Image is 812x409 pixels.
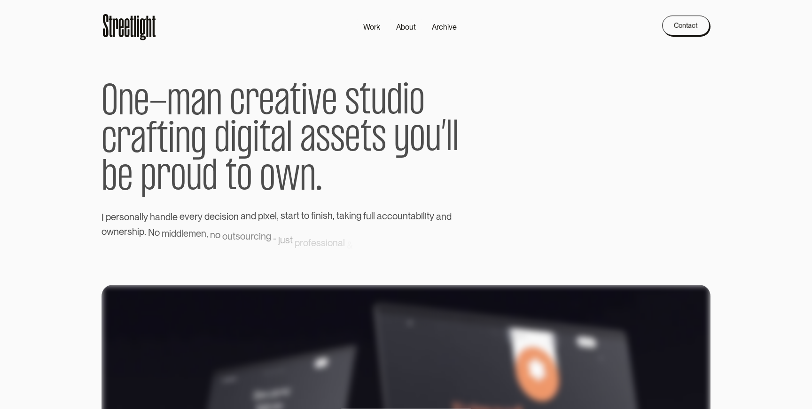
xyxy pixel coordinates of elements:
[119,210,124,224] span: s
[215,228,220,242] span: o
[349,209,351,223] span: i
[366,209,371,223] span: u
[333,209,335,223] span: ,
[377,209,382,223] span: a
[191,121,207,160] span: g
[300,236,303,250] span: r
[226,158,237,198] span: t
[234,209,239,224] span: n
[403,209,408,223] span: n
[290,83,301,122] span: t
[446,209,452,224] span: d
[394,119,410,159] span: y
[132,225,137,239] span: h
[101,225,107,239] span: o
[295,236,300,250] span: p
[303,236,308,250] span: o
[240,229,245,243] span: o
[235,229,240,243] span: s
[316,209,321,223] span: n
[266,229,271,243] span: g
[245,83,259,122] span: r
[101,121,117,160] span: c
[388,19,424,35] a: About
[186,158,202,198] span: u
[674,20,698,32] div: Contact
[274,83,290,122] span: a
[360,120,372,159] span: t
[180,209,185,224] span: e
[202,158,218,198] span: d
[429,209,434,223] span: y
[425,119,441,159] span: u
[172,210,178,224] span: e
[326,236,328,250] span: i
[118,83,134,123] span: n
[278,233,280,248] span: j
[330,120,345,159] span: s
[237,120,253,160] span: g
[129,210,134,224] span: n
[215,209,220,224] span: c
[167,83,191,123] span: m
[351,209,356,223] span: n
[155,225,160,240] span: o
[131,121,146,160] span: a
[106,210,111,224] span: p
[119,225,124,239] span: e
[101,83,118,123] span: O
[301,209,304,223] span: t
[157,121,168,160] span: t
[201,226,206,241] span: n
[254,229,259,243] span: c
[363,21,380,32] div: Work
[441,209,446,224] span: n
[288,209,293,223] span: a
[427,209,429,223] span: t
[371,209,373,223] span: l
[230,120,237,160] span: i
[127,225,132,239] span: s
[408,209,411,223] span: t
[285,233,290,248] span: s
[301,83,308,122] span: i
[453,119,459,159] span: l
[409,82,425,122] span: o
[286,120,293,160] span: l
[143,210,148,224] span: y
[339,209,344,223] span: a
[259,120,271,160] span: t
[316,236,321,250] span: s
[424,19,465,35] a: Archive
[432,21,457,32] div: Archive
[206,83,222,123] span: n
[237,158,252,198] span: o
[228,209,234,224] span: o
[185,209,189,224] span: v
[258,209,263,223] span: p
[210,209,215,224] span: e
[382,209,387,223] span: c
[251,209,256,223] span: d
[101,210,104,225] span: I
[343,236,345,250] span: l
[134,210,140,224] span: a
[171,210,172,224] span: l
[333,236,338,250] span: n
[441,119,446,159] span: ’
[230,83,245,122] span: c
[168,121,175,160] span: i
[188,226,196,241] span: m
[410,119,425,159] span: o
[316,120,330,159] span: s
[250,229,254,243] span: r
[311,209,314,223] span: f
[116,210,119,224] span: r
[411,209,416,223] span: a
[259,83,274,122] span: e
[297,209,299,223] span: t
[425,209,427,223] span: i
[241,209,246,223] span: a
[275,209,277,223] span: l
[275,158,300,198] span: w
